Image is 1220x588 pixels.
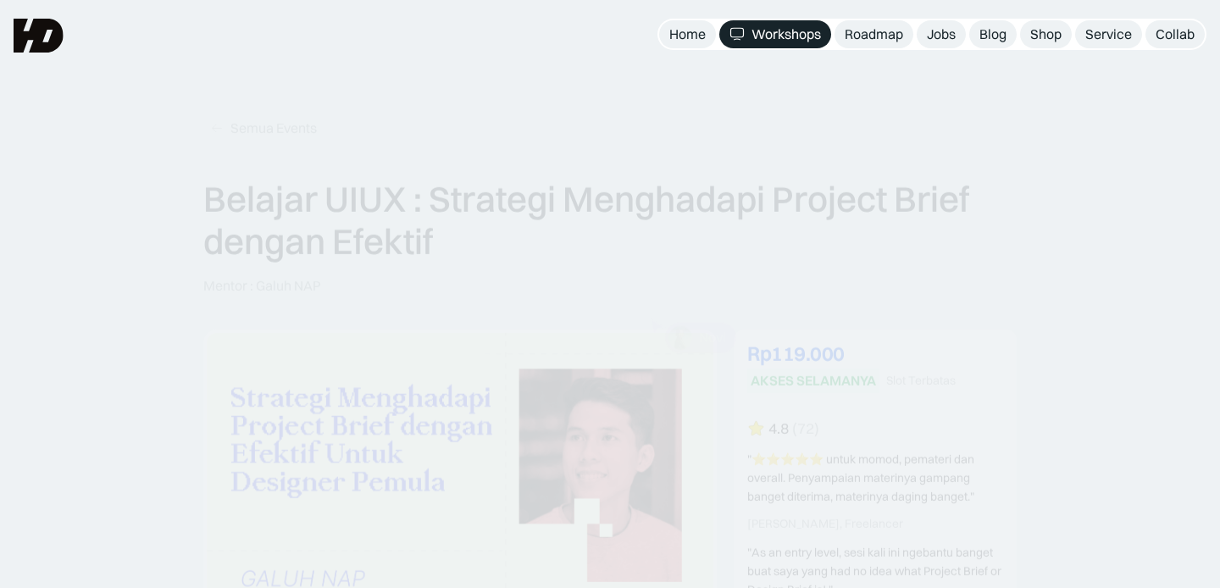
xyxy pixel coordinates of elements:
div: Service [1085,25,1132,43]
div: Blog [979,25,1006,43]
div: AKSES SELAMANYA [751,372,876,390]
a: Jobs [917,20,966,48]
a: Blog [969,20,1017,48]
div: Shop [1030,25,1062,43]
a: Workshops [719,20,831,48]
div: Collab [1156,25,1195,43]
a: Home [659,20,716,48]
div: Home [669,25,706,43]
div: (72) [792,420,819,438]
a: Shop [1020,20,1072,48]
div: Roadmap [845,25,903,43]
div: 4.8 [768,420,789,438]
a: Service [1075,20,1142,48]
a: Semua Events [203,114,324,142]
div: Rp119.000 [747,343,1003,363]
div: "⭐️⭐️⭐️⭐️⭐️ untuk momod, pemateri dan overall. Penyampaian materinya gampang banget diterima, mat... [747,450,1003,507]
div: Workshops [751,25,821,43]
div: [PERSON_NAME], Freelancer [747,517,1003,531]
p: Belajar UIUX : Strategi Menghadapi Project Brief dengan Efektif [203,178,1017,263]
a: Roadmap [835,20,913,48]
p: Novi [699,330,726,346]
div: Jobs [927,25,956,43]
a: Collab [1145,20,1205,48]
div: Slot Terbatas [886,374,956,388]
div: Semua Events [230,119,317,137]
p: Mentor : Galuh NAP [203,276,321,294]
